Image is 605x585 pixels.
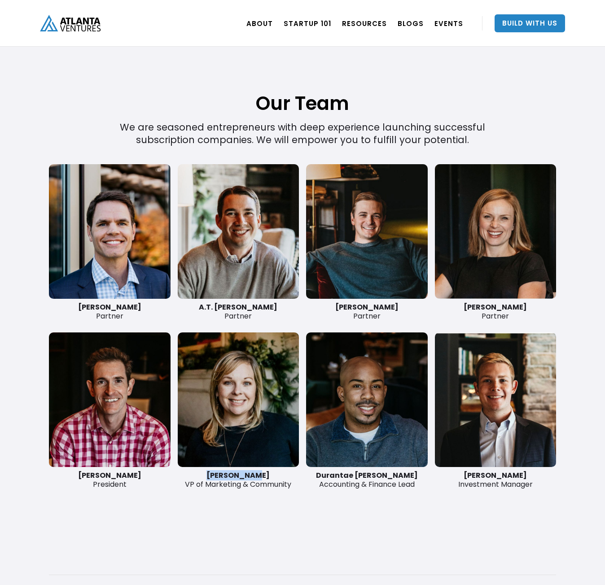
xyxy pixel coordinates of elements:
[78,470,141,480] strong: [PERSON_NAME]
[306,471,428,489] div: Accounting & Finance Lead
[284,11,331,36] a: Startup 101
[49,471,171,489] div: President
[464,470,527,480] strong: [PERSON_NAME]
[335,302,399,312] strong: [PERSON_NAME]
[495,14,565,32] a: Build With Us
[178,303,299,321] div: Partner
[435,303,557,321] div: Partner
[206,470,270,480] strong: [PERSON_NAME]
[398,11,424,36] a: BLOGS
[342,11,387,36] a: RESOURCES
[316,470,418,480] strong: Durantae [PERSON_NAME]
[464,302,527,312] strong: [PERSON_NAME]
[178,471,299,489] div: VP of Marketing & Community
[246,11,273,36] a: ABOUT
[434,11,463,36] a: EVENTS
[199,302,277,312] strong: A.T. [PERSON_NAME]
[306,303,428,321] div: Partner
[49,303,171,321] div: Partner
[435,471,557,489] div: Investment Manager
[49,46,556,116] h1: Our Team
[78,302,141,312] strong: [PERSON_NAME]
